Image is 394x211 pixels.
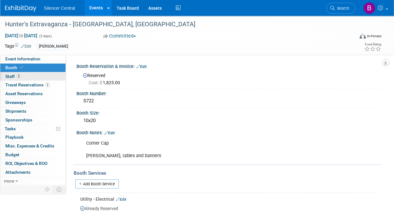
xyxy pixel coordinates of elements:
span: Silencer Central [44,6,75,11]
div: Corner Cap [PERSON_NAME], tables and banners [82,137,321,162]
span: Tasks [5,126,16,131]
a: Add Booth Service [75,179,119,188]
span: Search [335,6,349,11]
span: Sponsorships [5,117,32,122]
a: Budget [0,151,66,159]
span: 1,825.00 [89,80,123,85]
img: Billee Page [363,2,375,14]
a: Event Information [0,55,66,63]
a: Search [326,3,355,14]
a: Shipments [0,107,66,116]
a: Edit [136,64,147,69]
a: Sponsorships [0,116,66,124]
td: Toggle Event Tabs [53,185,66,193]
a: Staff2 [0,72,66,81]
div: Booth Services [74,170,381,177]
div: [PERSON_NAME] [37,43,70,50]
span: 2 [16,74,21,79]
div: Booth Size: [76,108,381,116]
span: Attachments [5,170,30,175]
span: Asset Reservations [5,91,43,96]
span: (3 days) [39,34,52,38]
span: Misc. Expenses & Credits [5,143,54,148]
div: Utility - Electrical [80,196,377,202]
span: Budget [5,152,19,157]
div: Reserved [81,71,377,86]
span: Giveaways [5,100,26,105]
td: Tags [5,43,31,50]
div: Hunter's Extravaganza - [GEOGRAPHIC_DATA], [GEOGRAPHIC_DATA] [3,19,349,30]
a: Travel Reservations2 [0,81,66,89]
td: Personalize Event Tab Strip [42,185,53,193]
a: Edit [104,131,115,135]
div: In-Person [367,34,381,39]
div: Booth Notes: [76,128,381,136]
span: Shipments [5,109,26,114]
span: to [18,33,24,38]
span: Event Information [5,56,40,61]
span: Cost: $ [89,80,103,85]
div: 10x20 [81,116,377,126]
img: Format-Inperson.png [360,33,366,39]
a: Edit [116,197,126,202]
a: ROI, Objectives & ROO [0,159,66,168]
button: Committed [101,33,139,39]
span: 2 [45,83,50,87]
span: Booth [5,65,24,70]
span: [DATE] [DATE] [5,33,38,39]
a: Edit [21,44,31,49]
a: Tasks [0,125,66,133]
span: Playbook [5,135,24,140]
div: Event Format [327,33,381,42]
div: Event Rating [364,43,381,46]
a: Asset Reservations [0,90,66,98]
span: ROI, Objectives & ROO [5,161,47,166]
span: Staff [5,74,21,79]
a: Booth [0,64,66,72]
a: Playbook [0,133,66,142]
div: S722 [81,96,377,106]
div: Booth Reservation & Invoice: [76,62,381,70]
img: ExhibitDay [5,5,36,12]
div: Booth Number: [76,89,381,97]
i: Booth reservation complete [20,66,23,69]
span: more [4,178,14,183]
a: Attachments [0,168,66,177]
span: Travel Reservations [5,82,50,87]
a: more [0,177,66,185]
a: Giveaways [0,98,66,107]
a: Misc. Expenses & Credits [0,142,66,150]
